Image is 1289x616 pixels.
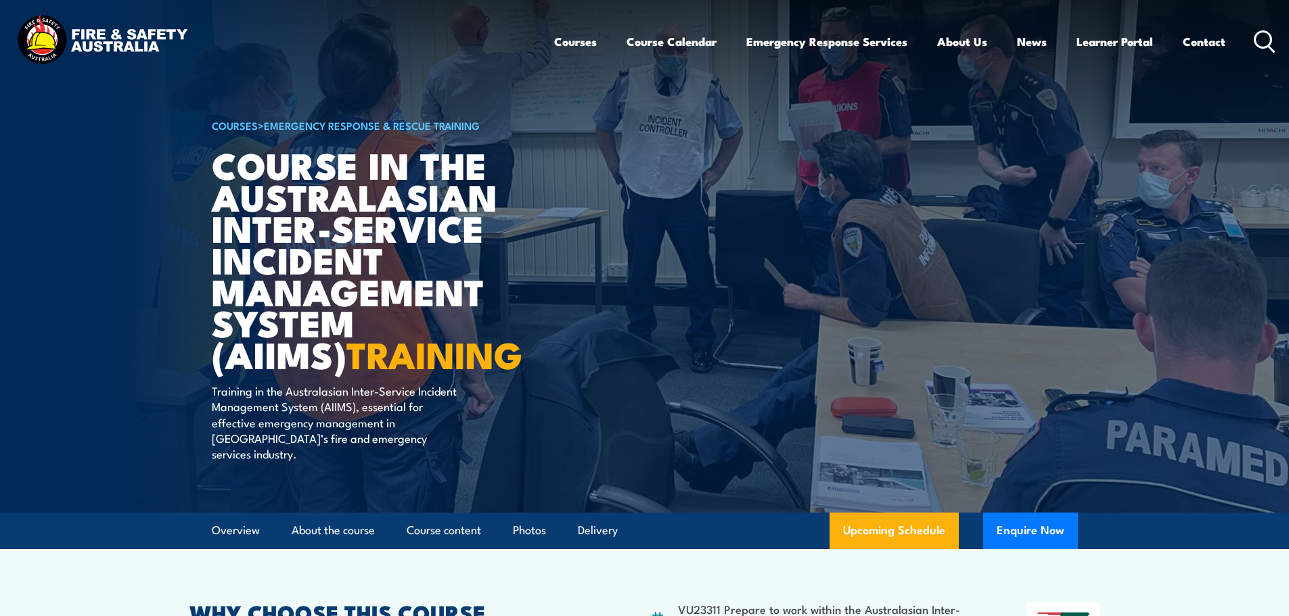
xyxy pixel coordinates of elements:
a: COURSES [212,118,258,133]
a: News [1017,24,1047,60]
a: Learner Portal [1077,24,1153,60]
h6: > [212,117,546,133]
a: About the course [292,513,375,548]
a: Photos [513,513,546,548]
button: Enquire Now [983,513,1078,549]
strong: TRAINING [346,325,522,381]
a: Course Calendar [627,24,717,60]
a: Emergency Response & Rescue Training [264,118,480,133]
a: Course content [407,513,481,548]
a: Delivery [578,513,618,548]
p: Training in the Australasian Inter-Service Incident Management System (AIIMS), essential for effe... [212,383,459,462]
h1: Course in the Australasian Inter-service Incident Management System (AIIMS) [212,149,546,370]
a: Emergency Response Services [746,24,907,60]
a: Upcoming Schedule [830,513,959,549]
a: About Us [937,24,987,60]
a: Contact [1183,24,1225,60]
a: Courses [554,24,597,60]
a: Overview [212,513,260,548]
